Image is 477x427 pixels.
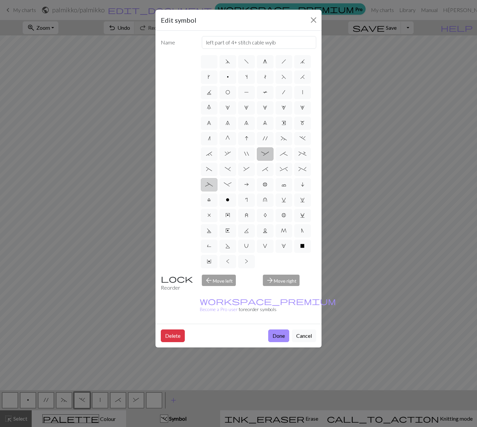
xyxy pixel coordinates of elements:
[301,228,304,233] span: N
[282,90,285,95] span: /
[225,105,230,110] span: 1
[282,243,286,249] span: W
[282,197,286,202] span: v
[245,136,248,141] span: I
[300,212,305,218] span: C
[245,212,248,218] span: z
[207,90,211,95] span: J
[300,105,305,110] span: 5
[244,182,249,187] span: a
[264,212,267,218] span: A
[225,243,230,249] span: S
[263,90,268,95] span: T
[227,74,229,80] span: p
[207,197,211,202] span: l
[281,136,287,141] span: ~
[263,120,267,126] span: 9
[245,259,248,264] span: >
[225,151,231,156] span: ,
[244,166,250,172] span: &
[226,197,229,202] span: o
[226,259,229,264] span: <
[225,90,230,95] span: O
[292,329,316,342] button: Cancel
[244,120,249,126] span: 8
[263,243,267,249] span: V
[300,120,305,126] span: m
[225,120,230,126] span: 7
[225,59,230,64] span: d
[206,166,212,172] span: (
[300,197,305,202] span: w
[244,151,249,156] span: "
[282,59,286,64] span: h
[308,15,319,25] button: Close
[263,105,267,110] span: 3
[244,243,249,249] span: U
[282,212,286,218] span: B
[200,296,336,306] span: workspace_premium
[225,136,230,141] span: G
[208,74,210,80] span: k
[200,298,336,312] small: to reorder symbols
[282,74,286,80] span: F
[263,197,267,202] span: u
[244,228,249,233] span: K
[245,197,248,202] span: r
[263,228,268,233] span: L
[161,15,196,25] h5: Edit symbol
[263,182,268,187] span: b
[205,182,213,187] span: _
[157,36,198,49] label: Name
[224,182,231,187] span: -
[281,228,287,233] span: M
[300,243,305,249] span: X
[245,74,248,80] span: s
[263,136,268,141] span: '
[300,59,305,64] span: j
[280,151,288,156] span: ;
[225,212,230,218] span: y
[300,136,306,141] span: .
[244,105,249,110] span: 2
[200,298,336,312] a: Become a Pro user
[244,59,249,64] span: f
[282,120,286,126] span: e
[207,105,211,110] span: 0
[161,329,185,342] button: Delete
[268,329,289,342] button: Done
[282,105,286,110] span: 4
[207,259,211,264] span: Y
[299,166,306,172] span: %
[261,151,269,156] span: :
[206,151,212,156] span: `
[300,74,305,80] span: H
[225,228,230,233] span: E
[263,59,267,64] span: g
[282,182,286,187] span: c
[157,275,198,292] div: Reorder
[299,151,306,156] span: +
[301,182,304,187] span: i
[225,166,231,172] span: )
[207,120,211,126] span: 6
[244,90,249,95] span: P
[208,136,210,141] span: n
[207,228,211,233] span: D
[264,74,267,80] span: t
[207,243,211,249] span: R
[280,166,288,172] span: ^
[207,212,211,218] span: x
